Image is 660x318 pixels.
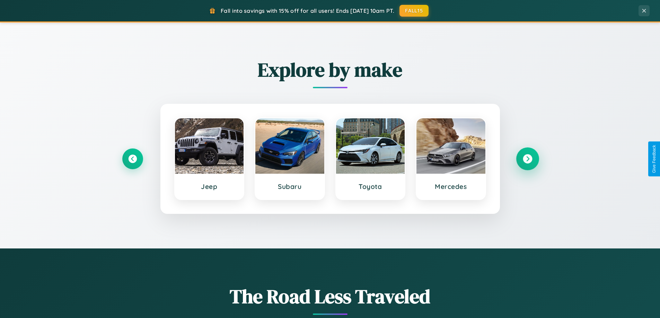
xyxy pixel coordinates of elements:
[343,182,398,191] h3: Toyota
[423,182,478,191] h3: Mercedes
[182,182,237,191] h3: Jeep
[262,182,317,191] h3: Subaru
[122,283,538,310] h1: The Road Less Traveled
[652,145,657,173] div: Give Feedback
[122,56,538,83] h2: Explore by make
[221,7,394,14] span: Fall into savings with 15% off for all users! Ends [DATE] 10am PT.
[399,5,429,17] button: FALL15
